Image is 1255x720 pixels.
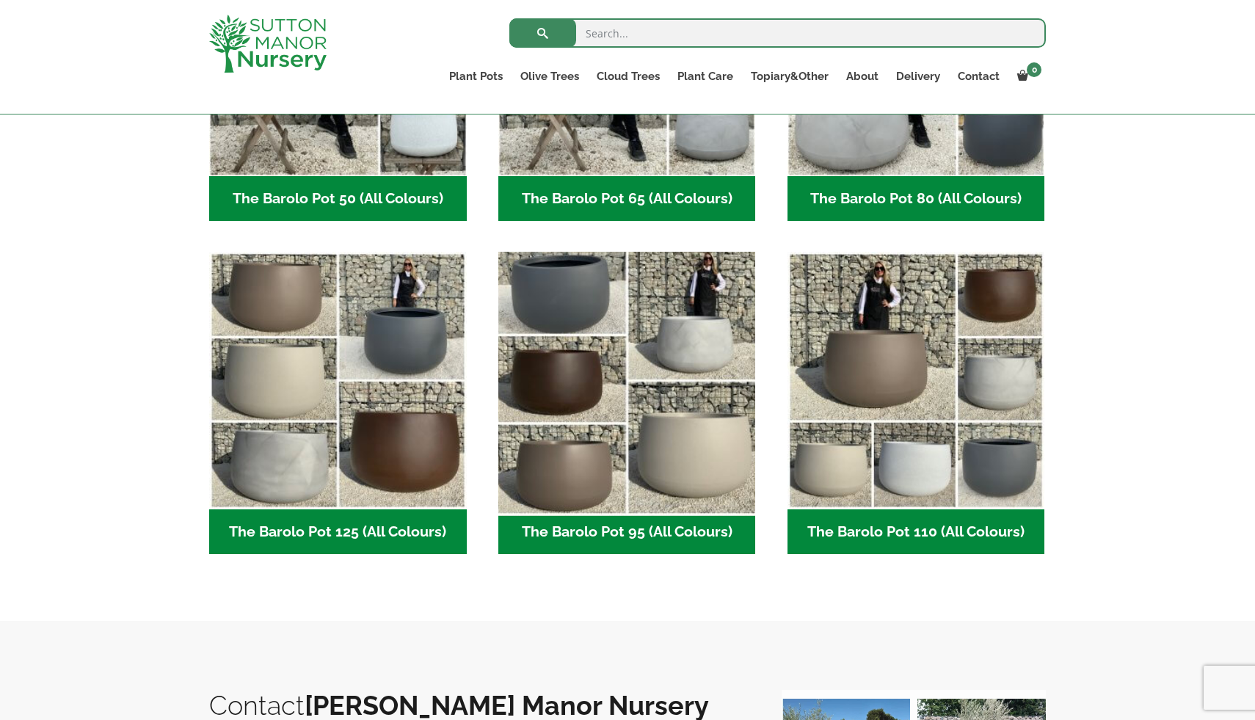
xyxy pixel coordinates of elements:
h2: The Barolo Pot 50 (All Colours) [209,176,467,222]
img: logo [209,15,327,73]
img: The Barolo Pot 125 (All Colours) [209,252,467,509]
a: Delivery [887,66,949,87]
h2: The Barolo Pot 95 (All Colours) [498,509,756,555]
h2: The Barolo Pot 80 (All Colours) [787,176,1045,222]
a: Contact [949,66,1008,87]
a: 0 [1008,66,1046,87]
a: Plant Pots [440,66,512,87]
h2: The Barolo Pot 125 (All Colours) [209,509,467,555]
a: Plant Care [669,66,742,87]
a: Cloud Trees [588,66,669,87]
img: The Barolo Pot 110 (All Colours) [787,252,1045,509]
a: About [837,66,887,87]
a: Visit product category The Barolo Pot 95 (All Colours) [498,252,756,554]
a: Visit product category The Barolo Pot 125 (All Colours) [209,252,467,554]
input: Search... [509,18,1046,48]
span: 0 [1027,62,1041,77]
a: Topiary&Other [742,66,837,87]
h2: The Barolo Pot 65 (All Colours) [498,176,756,222]
a: Olive Trees [512,66,588,87]
img: The Barolo Pot 95 (All Colours) [492,246,762,516]
a: Visit product category The Barolo Pot 110 (All Colours) [787,252,1045,554]
h2: The Barolo Pot 110 (All Colours) [787,509,1045,555]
